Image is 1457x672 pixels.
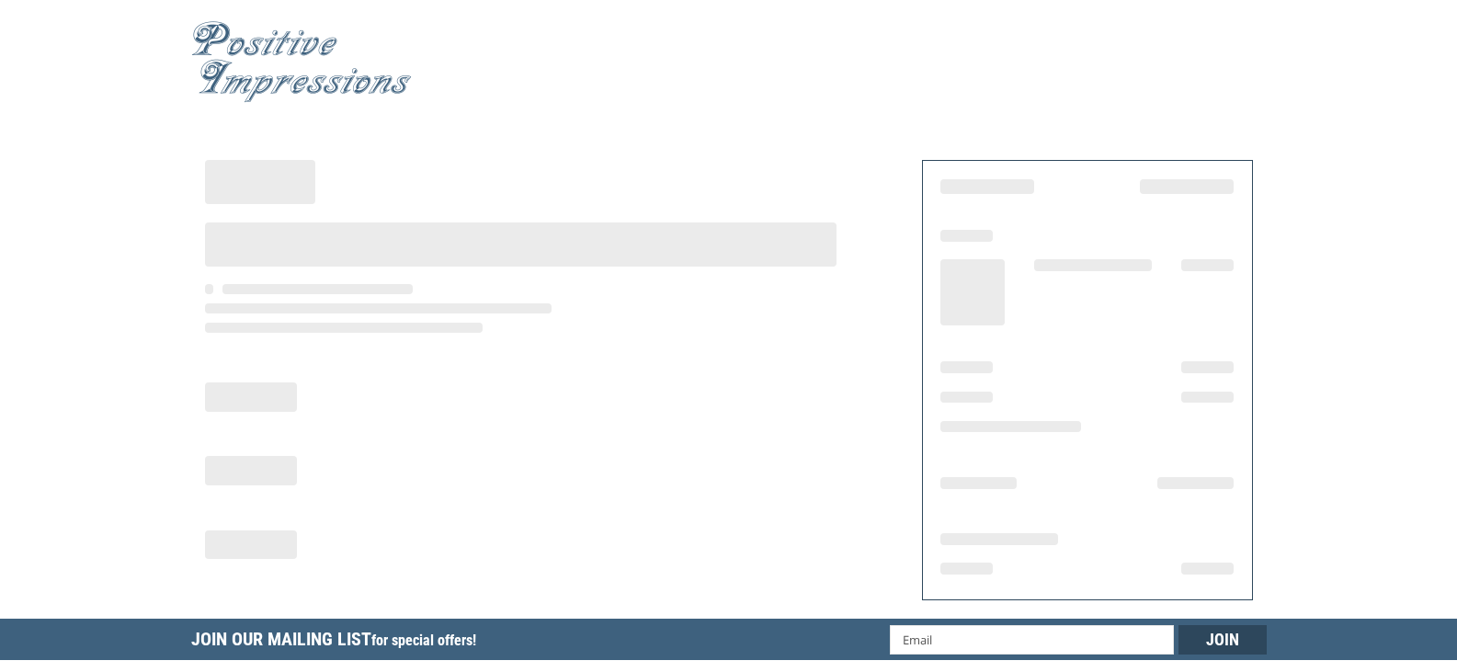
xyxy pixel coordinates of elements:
input: Email [890,625,1174,655]
span: for special offers! [371,632,476,649]
h5: Join Our Mailing List [191,619,485,666]
input: Join [1178,625,1267,655]
img: Positive Impressions [191,21,412,103]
